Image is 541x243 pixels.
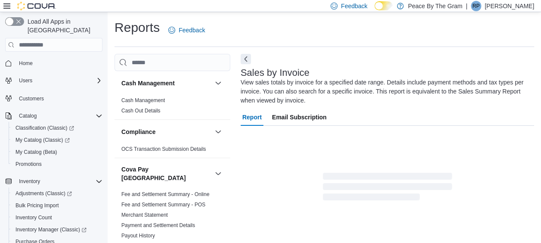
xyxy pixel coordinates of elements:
p: [PERSON_NAME] [485,1,534,11]
button: Inventory Count [9,212,106,224]
span: Catalog [19,112,37,119]
h3: Compliance [121,128,155,136]
span: OCS Transaction Submission Details [121,146,206,153]
button: Inventory [15,176,43,187]
button: Home [2,57,106,69]
a: Bulk Pricing Import [12,200,62,211]
span: Payout History [121,232,155,239]
span: Inventory Manager (Classic) [15,226,87,233]
div: Compliance [114,144,230,158]
span: Classification (Classic) [15,125,74,131]
span: RP [473,1,480,11]
span: Email Subscription [272,109,327,126]
div: View sales totals by invoice for a specified date range. Details include payment methods and tax ... [241,78,530,105]
span: My Catalog (Beta) [15,149,57,156]
a: Inventory Manager (Classic) [12,224,90,235]
span: Load All Apps in [GEOGRAPHIC_DATA] [24,17,102,34]
a: Cash Out Details [121,108,161,114]
span: Report [242,109,262,126]
span: Promotions [12,159,102,169]
a: Merchant Statement [121,212,168,218]
a: Customers [15,93,47,104]
button: Compliance [213,127,223,137]
span: Classification (Classic) [12,123,102,133]
button: Users [15,75,36,86]
a: Adjustments (Classic) [12,188,75,199]
span: Loading [323,174,452,202]
button: Catalog [2,110,106,122]
span: Customers [15,93,102,103]
button: Inventory [2,175,106,187]
a: Inventory Count [12,212,56,223]
span: My Catalog (Classic) [12,135,102,145]
a: Adjustments (Classic) [9,187,106,199]
a: My Catalog (Beta) [12,147,61,157]
span: Inventory Count [12,212,102,223]
button: Bulk Pricing Import [9,199,106,212]
span: Dark Mode [374,10,375,11]
span: Catalog [15,111,102,121]
div: Rob Pranger [471,1,481,11]
div: Cash Management [114,95,230,119]
a: Fee and Settlement Summary - POS [121,202,205,208]
p: Peace By The Gram [408,1,463,11]
span: Users [15,75,102,86]
span: Merchant Statement [121,212,168,218]
span: Fee and Settlement Summary - POS [121,201,205,208]
span: Inventory [19,178,40,185]
button: Users [2,75,106,87]
h1: Reports [114,19,160,36]
a: My Catalog (Classic) [9,134,106,146]
a: OCS Transaction Submission Details [121,146,206,152]
button: Cova Pay [GEOGRAPHIC_DATA] [121,165,211,182]
button: Next [241,54,251,64]
button: Catalog [15,111,40,121]
button: Customers [2,92,106,104]
span: My Catalog (Beta) [12,147,102,157]
img: Cova [17,2,56,10]
p: | [466,1,467,11]
span: Adjustments (Classic) [15,190,72,197]
span: Inventory Count [15,214,52,221]
span: Cash Management [121,97,165,104]
span: Customers [19,95,44,102]
a: My Catalog (Classic) [12,135,73,145]
span: Adjustments (Classic) [12,188,102,199]
a: Inventory Manager (Classic) [9,224,106,236]
span: Users [19,77,32,84]
button: Cash Management [121,79,211,87]
h3: Sales by Invoice [241,68,309,78]
span: Feedback [341,2,367,10]
span: Home [19,60,33,67]
span: Inventory Manager (Classic) [12,224,102,235]
span: Feedback [179,26,205,34]
a: Payment and Settlement Details [121,222,195,228]
a: Payout History [121,233,155,239]
a: Home [15,58,36,69]
a: Promotions [12,159,45,169]
span: Home [15,58,102,69]
button: Cash Management [213,78,223,88]
button: Compliance [121,128,211,136]
a: Cash Management [121,97,165,103]
a: Classification (Classic) [12,123,77,133]
span: Inventory [15,176,102,187]
span: Bulk Pricing Import [12,200,102,211]
span: Cash Out Details [121,107,161,114]
input: Dark Mode [374,1,393,10]
button: Cova Pay [GEOGRAPHIC_DATA] [213,168,223,179]
span: My Catalog (Classic) [15,137,70,143]
a: Classification (Classic) [9,122,106,134]
a: Fee and Settlement Summary - Online [121,191,210,197]
a: Feedback [165,22,208,39]
button: Promotions [9,158,106,170]
button: My Catalog (Beta) [9,146,106,158]
span: Promotions [15,161,42,168]
span: Bulk Pricing Import [15,202,59,209]
h3: Cash Management [121,79,175,87]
